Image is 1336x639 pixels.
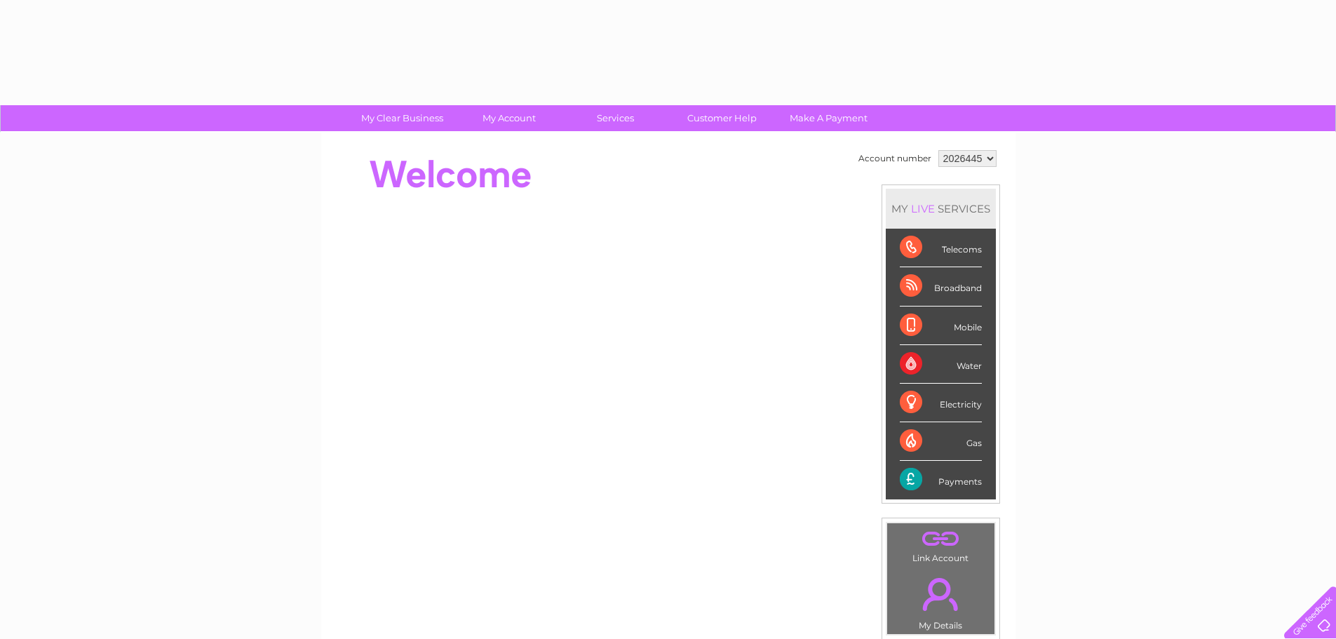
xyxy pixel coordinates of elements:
[900,229,982,267] div: Telecoms
[900,384,982,422] div: Electricity
[900,461,982,499] div: Payments
[891,570,991,619] a: .
[891,527,991,551] a: .
[900,307,982,345] div: Mobile
[451,105,567,131] a: My Account
[558,105,673,131] a: Services
[900,422,982,461] div: Gas
[900,267,982,306] div: Broadband
[855,147,935,170] td: Account number
[886,189,996,229] div: MY SERVICES
[664,105,780,131] a: Customer Help
[900,345,982,384] div: Water
[771,105,886,131] a: Make A Payment
[344,105,460,131] a: My Clear Business
[886,523,995,567] td: Link Account
[908,202,938,215] div: LIVE
[886,566,995,635] td: My Details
